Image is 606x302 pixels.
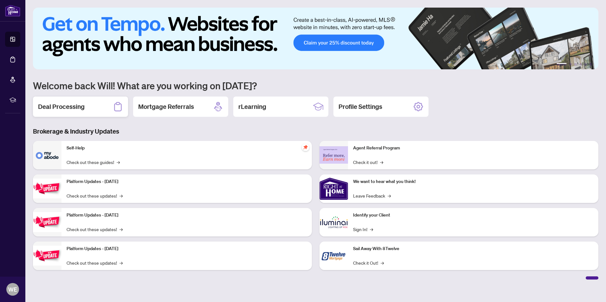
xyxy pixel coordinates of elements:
[67,159,120,166] a: Check out these guides!→
[67,178,307,185] p: Platform Updates - [DATE]
[569,63,572,66] button: 2
[119,259,123,266] span: →
[353,192,391,199] a: Leave Feedback→
[33,141,61,169] img: Self-Help
[370,226,373,233] span: →
[138,102,194,111] h2: Mortgage Referrals
[33,179,61,198] img: Platform Updates - July 21, 2025
[117,159,120,166] span: →
[579,63,582,66] button: 4
[33,212,61,232] img: Platform Updates - July 8, 2025
[33,8,598,69] img: Slide 0
[67,192,123,199] a: Check out these updates!→
[353,259,384,266] a: Check it Out!→
[353,245,593,252] p: Sail Away With 8Twelve
[33,79,598,91] h1: Welcome back Will! What are you working on [DATE]?
[119,192,123,199] span: →
[353,145,593,152] p: Agent Referral Program
[353,159,383,166] a: Check it out!→
[380,159,383,166] span: →
[581,280,600,299] button: Open asap
[302,143,309,151] span: pushpin
[319,242,348,270] img: Sail Away With 8Twelve
[67,245,307,252] p: Platform Updates - [DATE]
[67,212,307,219] p: Platform Updates - [DATE]
[353,226,373,233] a: Sign In!→
[584,63,587,66] button: 5
[67,145,307,152] p: Self-Help
[388,192,391,199] span: →
[381,259,384,266] span: →
[8,285,17,294] span: WE
[319,208,348,236] img: Identify your Client
[590,63,592,66] button: 6
[353,212,593,219] p: Identify your Client
[319,174,348,203] img: We want to hear what you think!
[353,178,593,185] p: We want to hear what you think!
[338,102,382,111] h2: Profile Settings
[574,63,577,66] button: 3
[557,63,567,66] button: 1
[238,102,266,111] h2: rLearning
[38,102,85,111] h2: Deal Processing
[5,5,20,16] img: logo
[33,127,598,136] h3: Brokerage & Industry Updates
[33,246,61,266] img: Platform Updates - June 23, 2025
[319,146,348,164] img: Agent Referral Program
[67,259,123,266] a: Check out these updates!→
[119,226,123,233] span: →
[67,226,123,233] a: Check out these updates!→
